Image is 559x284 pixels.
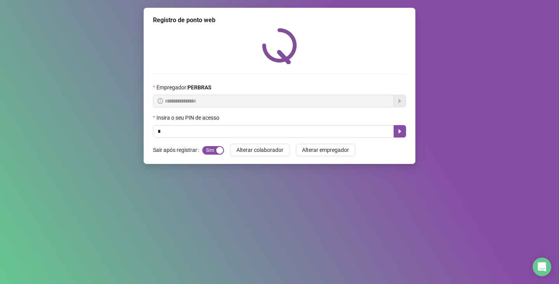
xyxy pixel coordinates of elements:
div: Open Intercom Messenger [533,258,551,276]
span: Empregador : [156,83,212,92]
button: Alterar colaborador [230,144,290,156]
img: QRPoint [262,28,297,64]
label: Sair após registrar [153,144,202,156]
span: caret-right [397,128,403,134]
label: Insira o seu PIN de acesso [153,113,224,122]
div: Registro de ponto web [153,16,406,25]
span: Alterar colaborador [236,146,283,154]
button: Alterar empregador [296,144,355,156]
strong: PERBRAS [187,84,212,91]
span: Alterar empregador [302,146,349,154]
span: info-circle [158,98,163,104]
